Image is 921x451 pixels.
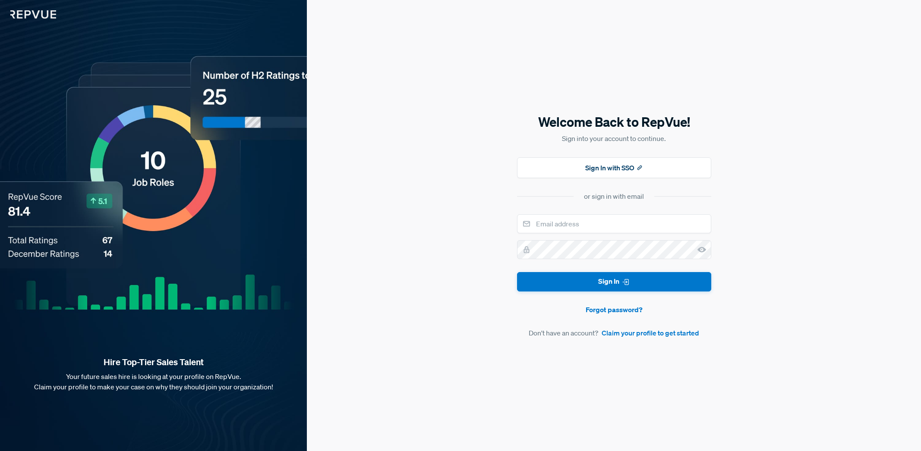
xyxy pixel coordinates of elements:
[14,357,293,368] strong: Hire Top-Tier Sales Talent
[517,272,711,291] button: Sign In
[517,304,711,315] a: Forgot password?
[584,191,644,201] div: or sign in with email
[517,133,711,144] p: Sign into your account to continue.
[517,328,711,338] article: Don't have an account?
[602,328,699,338] a: Claim your profile to get started
[517,157,711,178] button: Sign In with SSO
[14,371,293,392] p: Your future sales hire is looking at your profile on RepVue. Claim your profile to make your case...
[517,113,711,131] h5: Welcome Back to RepVue!
[517,214,711,233] input: Email address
